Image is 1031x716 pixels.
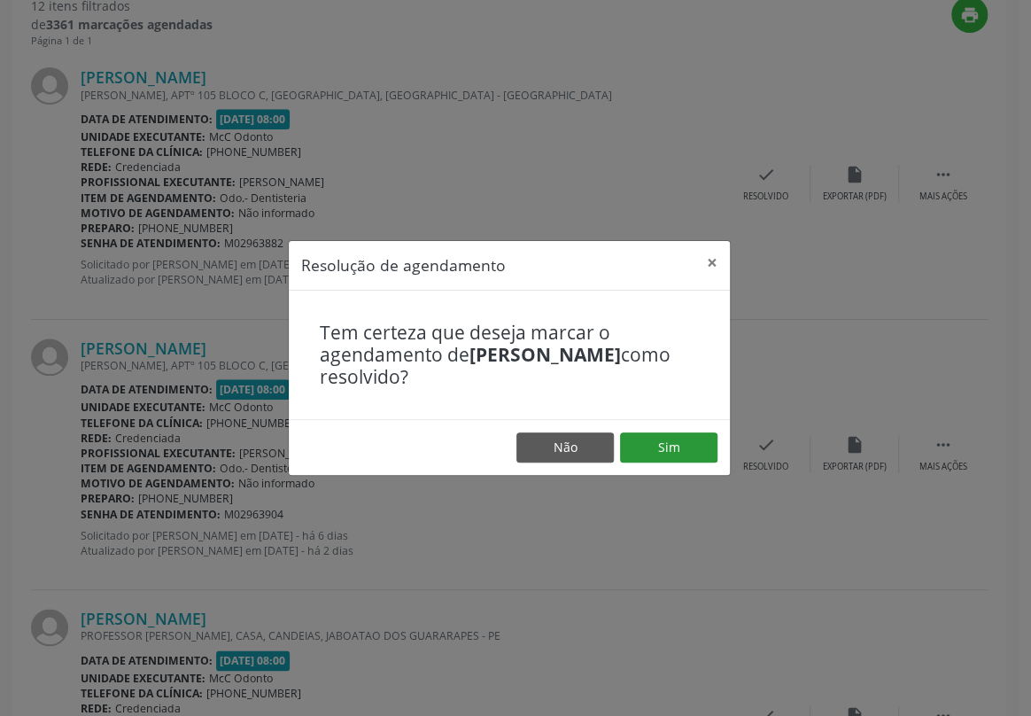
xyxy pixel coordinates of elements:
[301,253,506,276] h5: Resolução de agendamento
[469,342,621,367] b: [PERSON_NAME]
[694,241,730,284] button: Close
[620,432,717,463] button: Sim
[320,322,699,389] h4: Tem certeza que deseja marcar o agendamento de como resolvido?
[516,432,614,463] button: Não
